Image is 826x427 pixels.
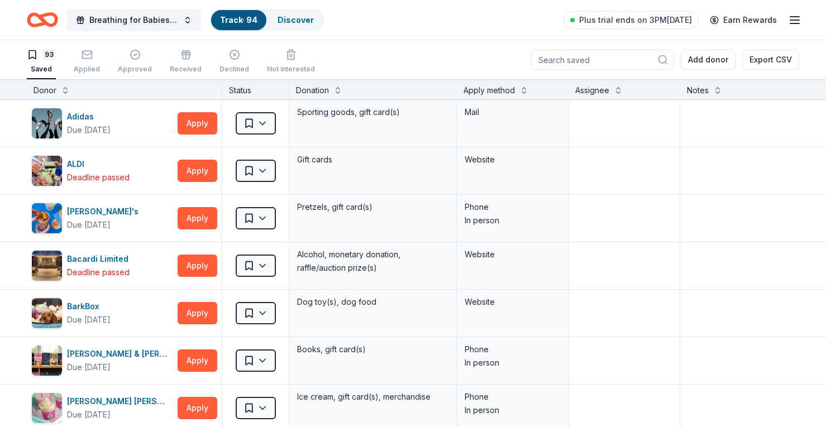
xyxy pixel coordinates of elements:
button: Image for ALDI ALDIDeadline passed [31,155,173,186]
div: Due [DATE] [67,313,111,327]
div: In person [465,356,560,370]
div: Website [465,248,560,261]
button: Apply [178,397,217,419]
div: Declined [219,65,249,74]
div: Phone [465,390,560,404]
img: Image for Adidas [32,108,62,138]
div: Website [465,295,560,309]
button: Image for Auntie Anne's [PERSON_NAME]'sDue [DATE] [31,203,173,234]
button: Image for AdidasAdidasDue [DATE] [31,108,173,139]
button: Image for Barnes & Noble[PERSON_NAME] & [PERSON_NAME]Due [DATE] [31,345,173,376]
div: BarkBox [67,300,111,313]
div: Due [DATE] [67,123,111,137]
div: Donation [296,84,329,97]
a: Discover [278,15,314,25]
a: Home [27,7,58,33]
div: Notes [687,84,709,97]
button: Export CSV [742,50,799,70]
div: Donor [34,84,56,97]
button: Received [170,45,202,79]
div: Sporting goods, gift card(s) [296,104,450,120]
button: Declined [219,45,249,79]
button: Image for BarkBoxBarkBoxDue [DATE] [31,298,173,329]
a: Track· 94 [220,15,257,25]
img: Image for Bacardi Limited [32,251,62,281]
div: In person [465,214,560,227]
div: Due [DATE] [67,408,111,421]
div: Bacardi Limited [67,252,133,266]
div: 93 [42,49,56,60]
img: Image for BarkBox [32,298,62,328]
div: Saved [27,65,56,74]
div: Not interested [267,65,315,74]
div: Approved [118,65,152,74]
button: Approved [118,45,152,79]
span: Breathing for Babies Silent Auction [89,13,179,27]
button: Track· 94Discover [210,9,324,31]
div: Applied [74,65,100,74]
div: Assignee [575,84,609,97]
div: Pretzels, gift card(s) [296,199,450,215]
a: Plus trial ends on 3PM[DATE] [564,11,699,29]
button: Breathing for Babies Silent Auction [67,9,201,31]
div: [PERSON_NAME] [PERSON_NAME] [67,395,173,408]
button: Apply [178,112,217,135]
img: Image for ALDI [32,156,62,186]
div: Due [DATE] [67,361,111,374]
div: Website [465,153,560,166]
button: Add donor [681,50,736,70]
div: Deadline passed [67,266,130,279]
button: Apply [178,255,217,277]
div: Phone [465,200,560,214]
div: Books, gift card(s) [296,342,450,357]
div: Mail [465,105,560,119]
button: Apply [178,349,217,372]
div: Phone [465,343,560,356]
button: Image for Bacardi LimitedBacardi LimitedDeadline passed [31,250,173,281]
img: Image for Barnes & Noble [32,346,62,376]
button: Apply [178,302,217,324]
div: Due [DATE] [67,218,111,232]
div: Deadline passed [67,171,130,184]
div: Apply method [464,84,515,97]
button: Apply [178,160,217,182]
a: Earn Rewards [703,10,784,30]
button: Image for Baskin Robbins[PERSON_NAME] [PERSON_NAME]Due [DATE] [31,392,173,424]
span: Plus trial ends on 3PM[DATE] [579,13,692,27]
button: Not interested [267,45,315,79]
button: Applied [74,45,100,79]
img: Image for Baskin Robbins [32,393,62,423]
button: 93Saved [27,45,56,79]
div: Received [170,65,202,74]
div: Dog toy(s), dog food [296,294,450,310]
div: ALDI [67,157,130,171]
div: Status [222,79,289,99]
div: Alcohol, monetary donation, raffle/auction prize(s) [296,247,450,276]
div: [PERSON_NAME] & [PERSON_NAME] [67,347,173,361]
img: Image for Auntie Anne's [32,203,62,233]
div: Adidas [67,110,111,123]
button: Apply [178,207,217,229]
div: In person [465,404,560,417]
div: [PERSON_NAME]'s [67,205,143,218]
input: Search saved [531,50,674,70]
div: Ice cream, gift card(s), merchandise [296,389,450,405]
div: Gift cards [296,152,450,167]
